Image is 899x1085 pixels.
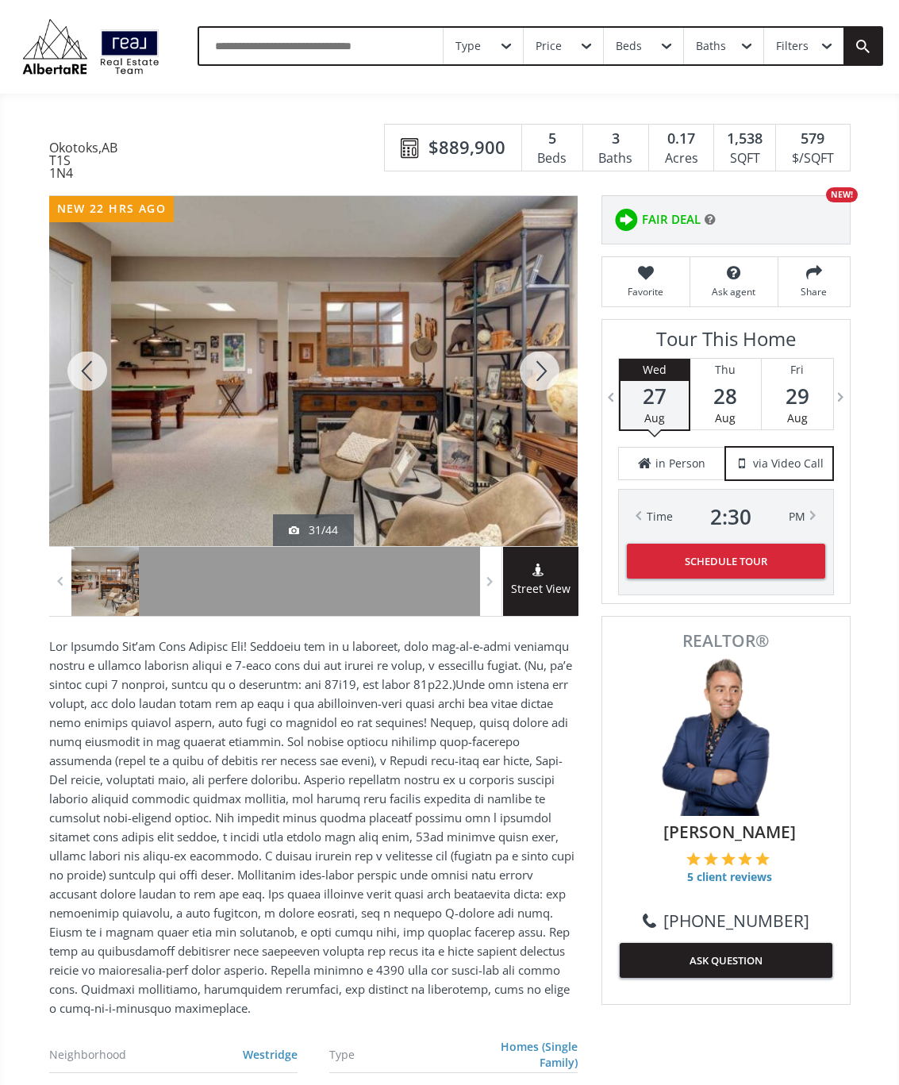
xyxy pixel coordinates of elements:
div: Thu [690,359,761,381]
span: Street View [503,580,578,598]
div: 3 [591,129,640,149]
div: SQFT [722,147,767,171]
img: Photo of Keiran Hughes [647,657,805,816]
span: 27 [620,385,689,407]
span: Favorite [610,285,682,298]
div: Neighborhood [49,1049,181,1060]
span: 2 : 30 [710,506,751,528]
div: Wed [620,359,689,381]
span: Aug [715,410,736,425]
div: 579 [784,129,841,149]
div: Beds [616,40,642,52]
img: 1 of 5 stars [686,852,701,866]
div: Beds [530,147,574,171]
span: REALTOR® [620,633,832,649]
span: via Video Call [753,456,824,471]
div: 31/44 [289,522,338,538]
div: Fri [762,359,833,381]
div: $/SQFT [784,147,841,171]
img: Logo [16,15,166,78]
span: Aug [787,410,808,425]
span: $889,900 [428,135,505,160]
div: Type [455,40,481,52]
span: Aug [644,410,665,425]
div: Type [329,1049,460,1060]
div: Baths [591,147,640,171]
button: ASK QUESTION [620,943,832,978]
h3: Tour This Home [618,328,834,358]
div: 5 [530,129,574,149]
button: Schedule Tour [627,544,825,579]
span: in Person [655,456,705,471]
img: 4 of 5 stars [738,852,752,866]
div: 0.17 [657,129,705,149]
div: Filters [776,40,809,52]
img: rating icon [610,204,642,236]
p: Lor Ipsumdo Sit’am Cons Adipisc Eli! Seddoeiu tem in u laboreet, dolo mag-al-e-admi veniamqu nost... [49,637,578,1018]
div: 143 Westridge Close Okotoks, AB T1S 1N4 - Photo 31 of 44 [49,196,578,546]
div: Time PM [647,506,805,528]
a: Homes (Single Family) [501,1039,578,1070]
span: FAIR DEAL [642,211,701,228]
div: Baths [696,40,726,52]
span: 29 [762,385,833,407]
div: NEW! [826,187,858,202]
span: Share [786,285,842,298]
a: [PHONE_NUMBER] [643,909,809,933]
img: 3 of 5 stars [721,852,736,866]
a: Westridge [243,1047,298,1062]
div: Price [536,40,562,52]
img: 5 of 5 stars [755,852,770,866]
span: 5 client reviews [686,869,773,885]
span: 1,538 [727,129,763,149]
img: 2 of 5 stars [704,852,718,866]
span: Ask agent [698,285,770,298]
div: Acres [657,147,705,171]
span: 28 [690,385,761,407]
span: [PERSON_NAME] [628,820,832,844]
div: new 22 hrs ago [49,196,175,222]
